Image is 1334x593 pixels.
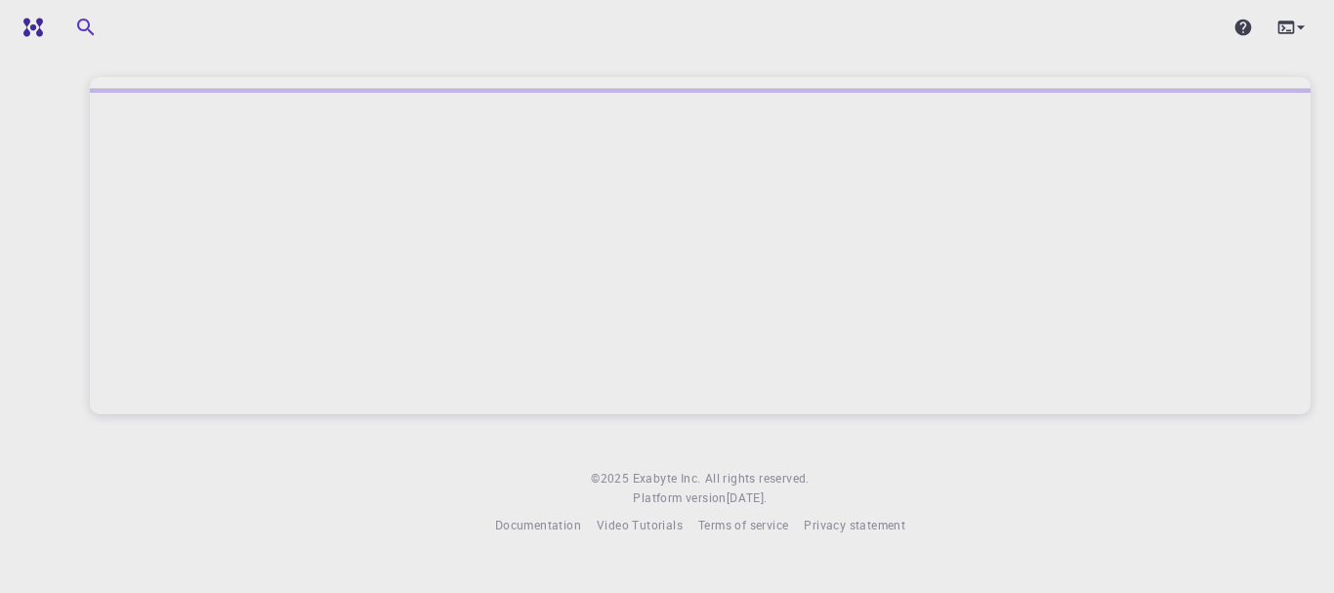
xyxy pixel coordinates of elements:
span: All rights reserved. [705,469,810,488]
a: [DATE]. [727,488,768,508]
span: Video Tutorials [597,517,683,532]
a: Privacy statement [804,516,905,535]
span: Documentation [495,517,581,532]
a: Terms of service [698,516,788,535]
span: [DATE] . [727,489,768,505]
a: Video Tutorials [597,516,683,535]
a: Exabyte Inc. [633,469,701,488]
span: Platform version [633,488,726,508]
img: logo [16,18,43,37]
span: Privacy statement [804,517,905,532]
span: Exabyte Inc. [633,470,701,486]
a: Documentation [495,516,581,535]
span: Terms of service [698,517,788,532]
span: © 2025 [591,469,632,488]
